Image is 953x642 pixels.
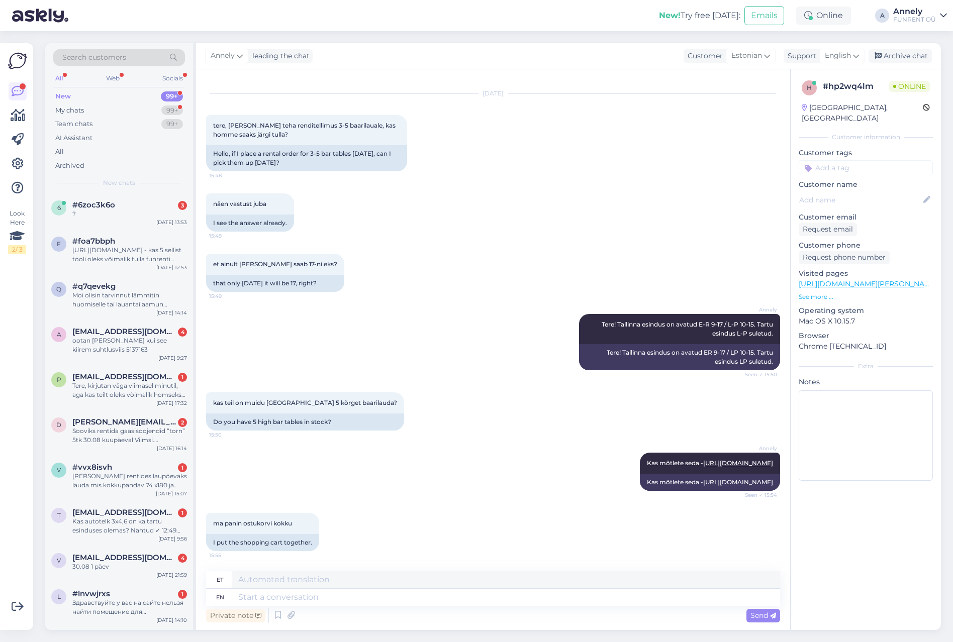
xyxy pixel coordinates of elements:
div: 1 [178,508,187,517]
div: 2 [178,418,187,427]
div: Look Here [8,209,26,254]
p: Notes [799,377,933,387]
span: Tere! Tallinna esindus on avatud E-R 9-17 / L-P 10-15. Tartu esindus L-P suletud. [602,320,775,337]
div: en [216,589,224,606]
div: Customer [684,51,723,61]
span: 15:49 [209,232,247,240]
span: poolamae.olivia@gmail.com [72,372,177,381]
span: 15:48 [209,172,247,179]
div: I see the answer already. [206,215,294,232]
div: Moi olisin tarvinnut lämmitin huomiselle tai lauantai aamun mennessä . onko se mahdollista 2kpl o... [72,291,187,309]
button: Emails [744,6,784,25]
div: 99+ [161,91,183,101]
span: 15:55 [209,552,247,559]
div: [URL][DOMAIN_NAME] - kas 5 sellist tooli oleks võimalik tulla funrenti kohapeale [PERSON_NAME] os... [72,246,187,264]
div: Private note [206,609,265,622]
div: 99+ [161,119,183,129]
span: Seen ✓ 15:54 [739,491,777,499]
div: A [875,9,889,23]
div: ootan [PERSON_NAME] kui see kiirem suhtlusviis 5137163 [72,336,187,354]
span: Send [750,611,776,620]
div: I put the shopping cart together. [206,534,319,551]
div: [DATE] 9:27 [158,354,187,362]
div: [DATE] [206,89,780,98]
div: [DATE] 14:10 [156,616,187,624]
span: Annely [739,445,777,452]
p: Customer tags [799,148,933,158]
span: t [57,511,61,519]
div: et [217,571,223,588]
span: f [57,240,61,248]
div: Do you have 5 high bar tables in stock? [206,413,404,431]
span: #q7qevekg [72,282,116,291]
div: [DATE] 15:07 [156,490,187,497]
div: Try free [DATE]: [659,10,740,22]
div: Kas mõtlete seda - [640,474,780,491]
span: a [57,331,61,338]
span: #6zoc3k6o [72,200,115,209]
div: Archive chat [869,49,932,63]
div: 4 [178,554,187,563]
div: # hp2wq4lm [823,80,889,92]
span: 15:50 [209,431,247,439]
div: Здравствуйте у вас на сайте нельзя найти помещение для мероприятий? [72,598,187,616]
input: Add name [799,194,921,205]
p: Mac OS X 10.15.7 [799,316,933,327]
div: 1 [178,463,187,472]
div: [DATE] 16:14 [157,445,187,452]
a: [URL][DOMAIN_NAME] [703,459,773,467]
div: leading the chat [248,51,310,61]
span: argo.algma@oc.eu [72,327,177,336]
span: Seen ✓ 15:50 [739,371,777,378]
span: d [56,421,61,429]
div: Kas autotelk 3x4,6 on ka tartu esinduses olemas? Nähtud ✓ 12:49 [DATE] ? Nähtud ✓ 8:45 [72,517,187,535]
p: Operating system [799,305,933,316]
span: #lnvwjrxs [72,589,110,598]
div: 4 [178,328,187,337]
div: New [55,91,71,101]
div: Request email [799,223,857,236]
span: Annely [211,50,235,61]
span: v [57,466,61,474]
span: Estonian [731,50,762,61]
span: 6 [57,204,61,211]
div: All [55,147,64,157]
p: Visited pages [799,268,933,279]
p: Customer phone [799,240,933,251]
span: v [57,557,61,564]
div: Support [784,51,816,61]
p: Browser [799,331,933,341]
img: Askly Logo [8,51,27,70]
div: Team chats [55,119,92,129]
div: 1 [178,590,187,599]
div: Archived [55,161,84,171]
p: Customer email [799,212,933,223]
div: Socials [160,72,185,85]
span: q [56,285,61,293]
div: Annely [893,8,936,16]
div: FUNRENT OÜ [893,16,936,24]
a: [URL][DOMAIN_NAME][PERSON_NAME] [799,279,937,288]
div: 2 / 3 [8,245,26,254]
span: näen vastust juba [213,200,266,207]
div: ? [72,209,187,219]
div: Hello, if I place a rental order for 3-5 bar tables [DATE], can I pick them up [DATE]? [206,145,407,171]
span: vitali.ldinin@outlook.com [72,553,177,562]
div: Customer information [799,133,933,142]
div: [DATE] 14:14 [156,309,187,316]
div: 30.08 1 päev [72,562,187,571]
div: Extra [799,362,933,371]
div: Tere! Tallinna esindus on avatud ER 9-17 / LP 10-15. Tartu esindus LP suletud. [579,344,780,370]
div: 1 [178,373,187,382]
b: New! [659,11,681,20]
div: that only [DATE] it will be 17, right? [206,275,344,292]
p: Chrome [TECHNICAL_ID] [799,341,933,352]
div: [GEOGRAPHIC_DATA], [GEOGRAPHIC_DATA] [802,102,923,124]
div: [DATE] 17:32 [156,399,187,407]
div: [DATE] 9:56 [158,535,187,543]
span: Search customers [62,52,126,63]
div: 3 [178,201,187,210]
span: Kas mõtlete seda - [647,459,773,467]
p: See more ... [799,292,933,301]
div: [DATE] 13:53 [156,219,187,226]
